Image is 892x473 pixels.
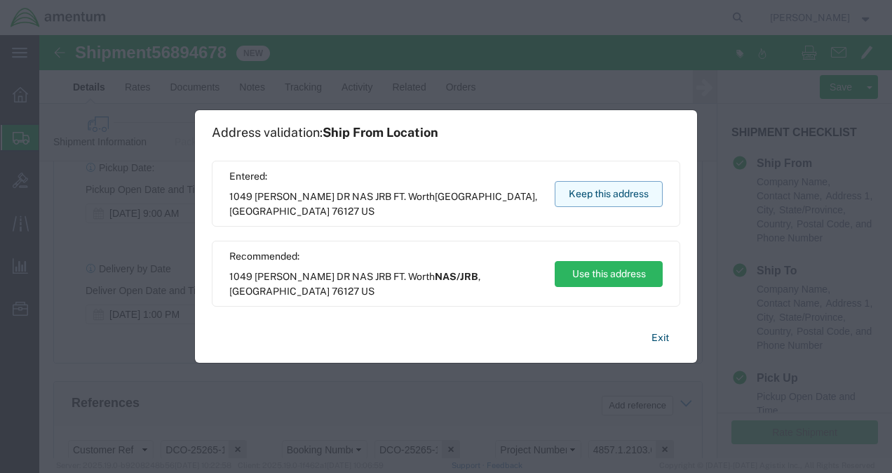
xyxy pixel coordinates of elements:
span: NAS/JRB [435,271,478,282]
span: 76127 [332,206,359,217]
span: US [361,286,374,297]
span: [GEOGRAPHIC_DATA] [229,206,330,217]
button: Use this address [555,261,663,287]
span: [GEOGRAPHIC_DATA] [435,191,535,202]
button: Exit [640,326,680,350]
span: 1049 [PERSON_NAME] DR NAS JRB FT. Worth , [229,189,541,219]
span: US [361,206,374,217]
h1: Address validation: [212,125,438,140]
span: Ship From Location [323,125,438,140]
button: Keep this address [555,181,663,207]
span: [GEOGRAPHIC_DATA] [229,286,330,297]
span: Recommended: [229,249,541,264]
span: 1049 [PERSON_NAME] DR NAS JRB FT. Worth , [229,269,541,299]
span: Entered: [229,169,541,184]
span: 76127 [332,286,359,297]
